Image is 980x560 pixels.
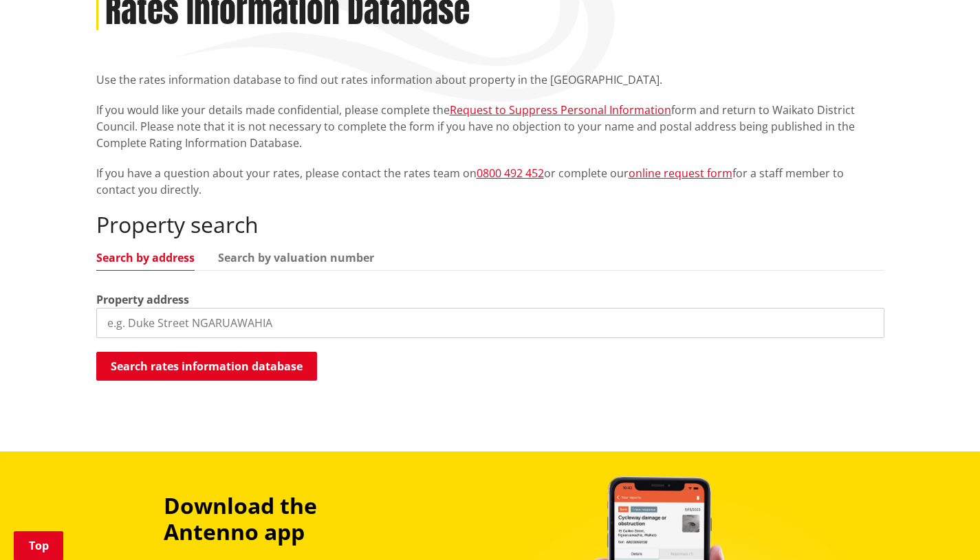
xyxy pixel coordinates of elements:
label: Property address [96,291,189,308]
a: online request form [629,166,732,181]
a: Search by address [96,252,195,263]
p: Use the rates information database to find out rates information about property in the [GEOGRAPHI... [96,71,884,88]
a: 0800 492 452 [477,166,544,181]
p: If you would like your details made confidential, please complete the form and return to Waikato ... [96,102,884,151]
input: e.g. Duke Street NGARUAWAHIA [96,308,884,338]
a: Request to Suppress Personal Information [450,102,671,117]
iframe: Messenger Launcher [917,502,966,552]
a: Top [14,531,63,560]
a: Search by valuation number [218,252,374,263]
h3: Download the Antenno app [164,493,413,546]
h2: Property search [96,212,884,238]
button: Search rates information database [96,352,317,381]
p: If you have a question about your rates, please contact the rates team on or complete our for a s... [96,165,884,198]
